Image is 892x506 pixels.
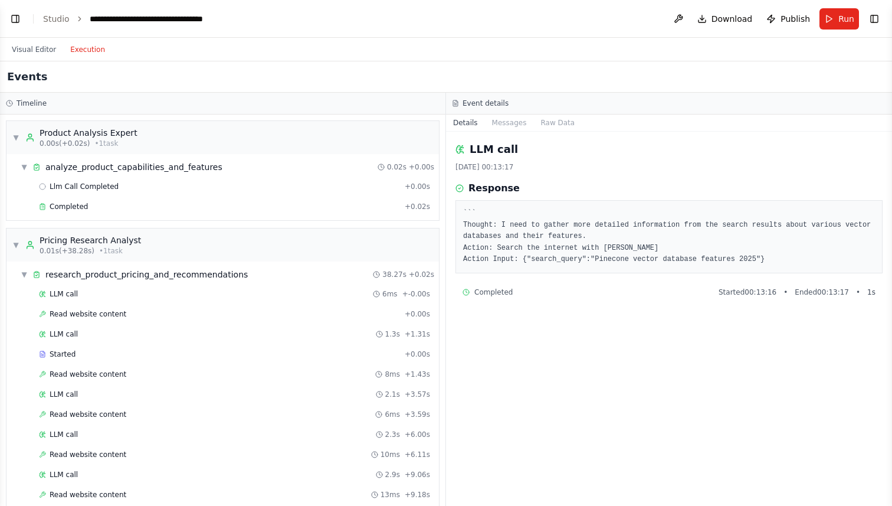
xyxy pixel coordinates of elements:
div: analyze_product_capabilities_and_features [45,161,222,173]
span: 1.3s [385,329,400,339]
span: + 6.00s [405,430,430,439]
span: + -0.00s [402,289,430,299]
button: Messages [485,115,534,131]
h3: Event details [463,99,509,108]
span: LLM call [50,470,78,479]
span: 10ms [381,450,400,459]
button: Visual Editor [5,43,63,57]
button: Show right sidebar [866,11,883,27]
span: 2.1s [385,390,400,399]
span: + 9.18s [405,490,430,500]
span: + 9.06s [405,470,430,479]
h2: Events [7,68,47,85]
span: Read website content [50,490,126,500]
span: + 6.11s [405,450,430,459]
span: 8ms [385,370,400,379]
span: • 1 task [99,246,123,256]
h3: Response [468,181,520,195]
span: + 0.00s [405,309,430,319]
span: Download [711,13,753,25]
span: 13ms [381,490,400,500]
span: 0.02s [387,162,406,172]
span: + 3.59s [405,410,430,419]
span: • [856,288,860,297]
span: Read website content [50,410,126,419]
span: Run [838,13,854,25]
span: Read website content [50,450,126,459]
span: 6ms [382,289,398,299]
pre: ``` Thought: I need to gather more detailed information from the search results about various vec... [463,208,875,266]
button: Download [693,8,757,30]
span: + 0.00s [405,182,430,191]
span: Ended 00:13:17 [795,288,849,297]
span: + 3.57s [405,390,430,399]
h2: LLM call [470,141,518,158]
span: 2.9s [385,470,400,479]
span: Publish [781,13,810,25]
span: LLM call [50,329,78,339]
span: + 0.02s [409,270,434,279]
div: [DATE] 00:13:17 [455,162,883,172]
span: Llm Call Completed [50,182,119,191]
h3: Timeline [17,99,47,108]
span: 2.3s [385,430,400,439]
button: Run [819,8,859,30]
span: + 0.00s [409,162,434,172]
span: • [783,288,788,297]
span: Read website content [50,370,126,379]
nav: breadcrumb [43,13,203,25]
button: Publish [762,8,815,30]
span: ▼ [12,240,19,250]
span: + 1.31s [405,329,430,339]
span: + 0.02s [405,202,430,211]
span: 6ms [385,410,400,419]
span: 1 s [867,288,875,297]
span: Started [50,350,76,359]
span: • 1 task [94,139,118,148]
span: LLM call [50,430,78,439]
button: Raw Data [533,115,582,131]
div: research_product_pricing_and_recommendations [45,269,248,280]
span: Completed [474,288,513,297]
span: Read website content [50,309,126,319]
button: Details [446,115,485,131]
span: Completed [50,202,88,211]
div: Pricing Research Analyst [40,234,141,246]
span: Started 00:13:16 [719,288,776,297]
span: 0.01s (+38.28s) [40,246,94,256]
span: ▼ [12,133,19,142]
span: LLM call [50,289,78,299]
button: Show left sidebar [7,11,24,27]
span: 0.00s (+0.02s) [40,139,90,148]
span: ▼ [21,162,28,172]
button: Execution [63,43,112,57]
a: Studio [43,14,70,24]
span: + 0.00s [405,350,430,359]
span: ▼ [21,270,28,279]
span: + 1.43s [405,370,430,379]
span: LLM call [50,390,78,399]
div: Product Analysis Expert [40,127,137,139]
span: 38.27s [382,270,406,279]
